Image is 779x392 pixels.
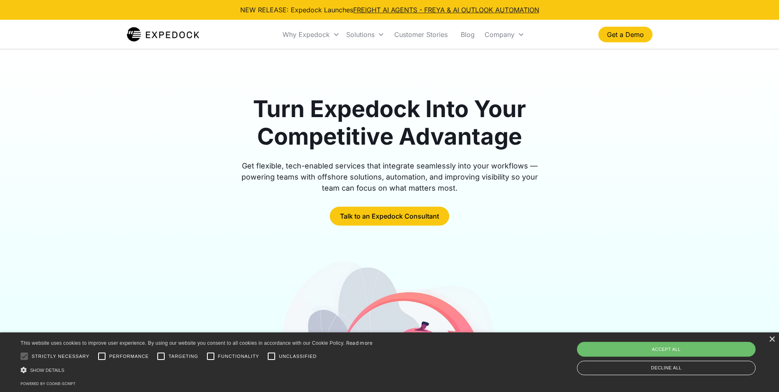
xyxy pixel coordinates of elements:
[30,368,64,373] span: Show details
[21,340,345,346] span: This website uses cookies to improve user experience. By using our website you consent to all coo...
[330,207,449,226] a: Talk to an Expedock Consultant
[346,340,373,346] a: Read more
[738,353,779,392] div: Chatt-widget
[240,5,539,15] div: NEW RELEASE: Expedock Launches
[388,21,454,48] a: Customer Stories
[769,337,775,343] div: Close
[738,353,779,392] iframe: Chat Widget
[485,30,515,39] div: Company
[279,353,317,360] span: Unclassified
[127,26,200,43] img: Expedock Logo
[577,342,756,357] div: Accept all
[283,30,330,39] div: Why Expedock
[454,21,481,48] a: Blog
[32,353,90,360] span: Strictly necessary
[353,6,539,14] a: FREIGHT AI AGENTS - FREYA & AI OUTLOOK AUTOMATION
[168,353,198,360] span: Targeting
[218,353,259,360] span: Functionality
[21,381,76,386] a: Powered by cookie-script
[577,361,756,375] div: Decline all
[481,21,528,48] div: Company
[127,26,200,43] a: home
[343,21,388,48] div: Solutions
[598,27,653,42] a: Get a Demo
[232,160,547,194] div: Get flexible, tech-enabled services that integrate seamlessly into your workflows — powering team...
[346,30,375,39] div: Solutions
[279,21,343,48] div: Why Expedock
[21,366,373,374] div: Show details
[232,95,547,150] h1: Turn Expedock Into Your Competitive Advantage
[109,353,149,360] span: Performance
